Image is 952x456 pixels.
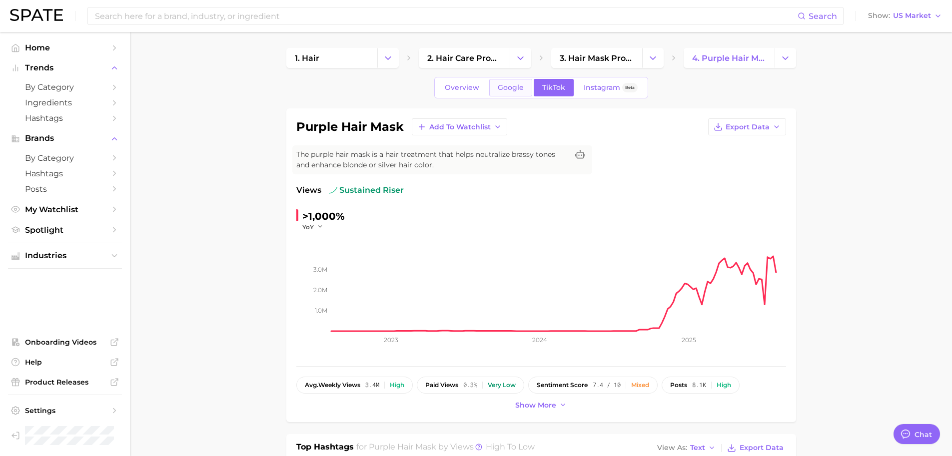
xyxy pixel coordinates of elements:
span: Hashtags [25,113,105,123]
span: by Category [25,153,105,163]
span: Posts [25,184,105,194]
span: Beta [625,83,635,92]
span: Spotlight [25,225,105,235]
a: Hashtags [8,110,122,126]
button: Change Category [377,48,399,68]
span: posts [670,382,687,389]
button: ShowUS Market [866,9,945,22]
span: paid views [425,382,458,389]
button: Change Category [510,48,531,68]
span: View As [657,445,687,451]
button: Export Data [725,441,786,455]
span: 7.4 / 10 [593,382,621,389]
button: Industries [8,248,122,263]
tspan: 3.0m [313,266,327,273]
a: My Watchlist [8,202,122,217]
button: YoY [302,223,324,231]
a: TikTok [534,79,574,96]
span: Help [25,358,105,367]
span: Google [498,83,524,92]
span: weekly views [305,382,360,389]
span: Overview [445,83,479,92]
a: Settings [8,403,122,418]
span: sustained riser [329,184,404,196]
span: Industries [25,251,105,260]
tspan: 2025 [682,336,696,344]
button: posts8.1kHigh [662,377,740,394]
span: Export Data [726,123,770,131]
span: US Market [893,13,931,18]
div: High [717,382,731,389]
span: >1,000% [302,210,345,222]
button: Add to Watchlist [412,118,507,135]
a: Help [8,355,122,370]
div: High [390,382,404,389]
a: InstagramBeta [575,79,646,96]
button: Show more [513,399,570,412]
span: purple hair mask [369,442,436,452]
span: Show [868,13,890,18]
span: The purple hair mask is a hair treatment that helps neutralize brassy tones and enhance blonde or... [296,149,568,170]
a: 2. hair care products [419,48,510,68]
span: 3.4m [365,382,379,389]
div: Very low [488,382,516,389]
abbr: average [305,381,318,389]
h1: purple hair mask [296,121,404,133]
span: 1. hair [295,53,319,63]
a: Log out. Currently logged in as Brennan McVicar with e-mail brennan@spate.nyc. [8,423,122,448]
span: 8.1k [692,382,706,389]
a: Overview [436,79,488,96]
a: by Category [8,79,122,95]
a: 3. hair mask products [551,48,642,68]
span: Brands [25,134,105,143]
h2: for by Views [356,441,535,455]
button: Export Data [708,118,786,135]
button: avg.weekly views3.4mHigh [296,377,413,394]
span: Product Releases [25,378,105,387]
img: sustained riser [329,186,337,194]
button: Trends [8,60,122,75]
span: YoY [302,223,314,231]
span: Hashtags [25,169,105,178]
a: 1. hair [286,48,377,68]
button: Change Category [775,48,796,68]
span: Export Data [740,444,784,452]
a: Onboarding Videos [8,335,122,350]
button: Brands [8,131,122,146]
span: Ingredients [25,98,105,107]
tspan: 2024 [532,336,547,344]
span: Settings [25,406,105,415]
a: Spotlight [8,222,122,238]
button: View AsText [655,442,719,455]
a: Google [489,79,532,96]
span: Show more [515,401,556,410]
tspan: 2023 [384,336,398,344]
span: 0.3% [463,382,477,389]
span: Home [25,43,105,52]
span: by Category [25,82,105,92]
img: SPATE [10,9,63,21]
span: Add to Watchlist [429,123,491,131]
a: Home [8,40,122,55]
span: Onboarding Videos [25,338,105,347]
button: paid views0.3%Very low [417,377,524,394]
span: Instagram [584,83,620,92]
span: TikTok [542,83,565,92]
a: Posts [8,181,122,197]
div: Mixed [631,382,649,389]
input: Search here for a brand, industry, or ingredient [94,7,798,24]
tspan: 1.0m [315,307,327,314]
span: My Watchlist [25,205,105,214]
span: Trends [25,63,105,72]
a: Hashtags [8,166,122,181]
a: by Category [8,150,122,166]
span: high to low [486,442,535,452]
span: sentiment score [537,382,588,389]
span: Views [296,184,321,196]
span: 3. hair mask products [560,53,634,63]
a: 4. purple hair mask [684,48,775,68]
button: sentiment score7.4 / 10Mixed [528,377,658,394]
h1: Top Hashtags [296,441,354,455]
span: 4. purple hair mask [692,53,766,63]
a: Ingredients [8,95,122,110]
